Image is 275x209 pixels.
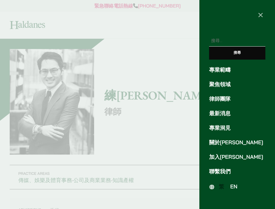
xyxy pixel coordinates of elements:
[227,182,241,191] a: EN
[209,139,265,147] a: 關於[PERSON_NAME]
[209,66,265,74] a: 專業範疇
[216,182,227,191] a: 繁
[219,183,224,190] span: 繁
[209,153,265,161] a: 加入[PERSON_NAME]
[209,80,265,89] a: 聚焦領域
[230,183,237,190] span: EN
[209,35,265,47] input: 搜尋關鍵字:
[209,109,265,118] a: 最新消息
[258,9,264,20] span: ×
[209,47,265,60] input: 搜尋
[209,124,265,132] a: 專業洞見
[209,168,265,176] a: 聯繫我們
[209,95,265,103] a: 律師團隊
